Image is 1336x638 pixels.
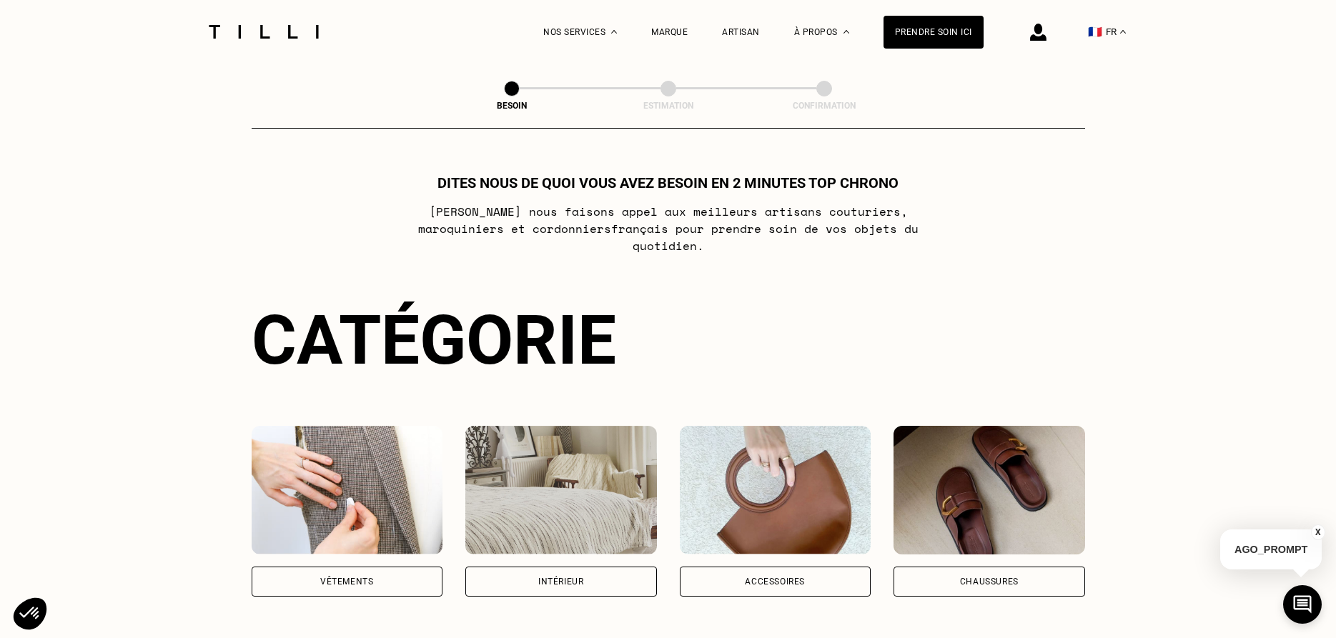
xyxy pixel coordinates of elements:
[884,16,984,49] a: Prendre soin ici
[680,426,871,554] img: Accessoires
[960,577,1019,586] div: Chaussures
[204,25,324,39] img: Logo du service de couturière Tilli
[745,577,805,586] div: Accessoires
[538,577,583,586] div: Intérieur
[651,27,688,37] a: Marque
[440,101,583,111] div: Besoin
[385,203,951,254] p: [PERSON_NAME] nous faisons appel aux meilleurs artisans couturiers , maroquiniers et cordonniers ...
[1220,529,1322,569] p: AGO_PROMPT
[722,27,760,37] a: Artisan
[843,30,849,34] img: Menu déroulant à propos
[1088,25,1102,39] span: 🇫🇷
[437,174,899,191] h1: Dites nous de quoi vous avez besoin en 2 minutes top chrono
[252,426,443,554] img: Vêtements
[597,101,740,111] div: Estimation
[320,577,373,586] div: Vêtements
[1311,524,1325,540] button: X
[611,30,617,34] img: Menu déroulant
[1030,24,1046,41] img: icône connexion
[753,101,896,111] div: Confirmation
[252,300,1085,380] div: Catégorie
[1120,30,1126,34] img: menu déroulant
[894,426,1085,554] img: Chaussures
[465,426,657,554] img: Intérieur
